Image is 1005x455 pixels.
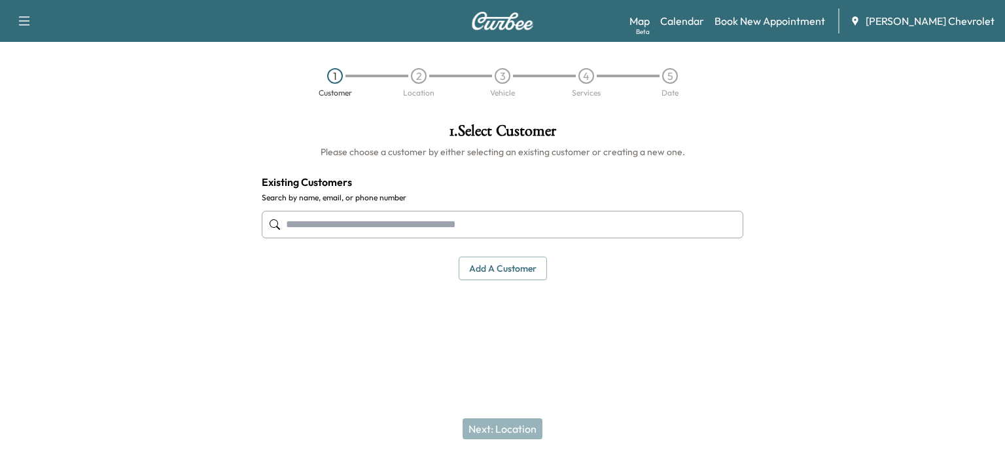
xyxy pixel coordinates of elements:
[661,89,679,97] div: Date
[629,13,650,29] a: MapBeta
[403,89,434,97] div: Location
[262,123,743,145] h1: 1 . Select Customer
[327,68,343,84] div: 1
[262,145,743,158] h6: Please choose a customer by either selecting an existing customer or creating a new one.
[714,13,825,29] a: Book New Appointment
[262,174,743,190] h4: Existing Customers
[262,192,743,203] label: Search by name, email, or phone number
[866,13,995,29] span: [PERSON_NAME] Chevrolet
[490,89,515,97] div: Vehicle
[411,68,427,84] div: 2
[662,68,678,84] div: 5
[572,89,601,97] div: Services
[459,257,547,281] button: Add a customer
[319,89,352,97] div: Customer
[660,13,704,29] a: Calendar
[495,68,510,84] div: 3
[578,68,594,84] div: 4
[471,12,534,30] img: Curbee Logo
[636,27,650,37] div: Beta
